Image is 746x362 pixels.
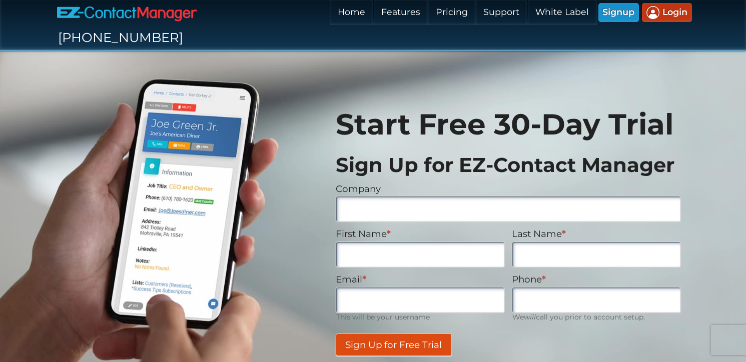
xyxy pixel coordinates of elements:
label: Email [336,272,505,287]
div: We call you prior to account setup. [512,313,680,321]
label: Last Name [512,227,681,241]
img: EZ-ContactManager [57,5,197,21]
button: Sign Up for Free Trial [336,333,452,356]
label: Phone [512,272,681,287]
label: Company [336,182,681,196]
div: This will be your username [336,313,504,321]
em: will [524,313,536,321]
label: First Name [336,227,505,241]
h3: Sign Up for EZ-Contact Manager [336,154,681,177]
span: [PHONE_NUMBER] [58,30,183,45]
a: Signup [598,3,639,22]
h1: Start Free 30-Day Trial [336,110,681,139]
a: Login [642,3,691,22]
